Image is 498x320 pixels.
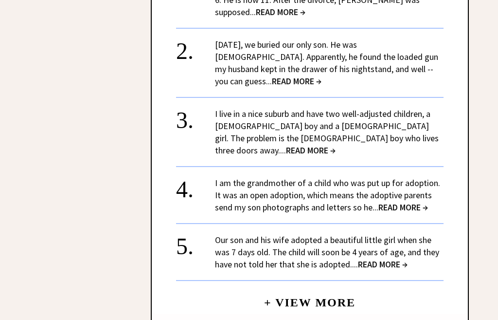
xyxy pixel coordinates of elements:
span: READ MORE → [358,259,408,270]
div: 5. [176,234,215,252]
a: I live in a nice suburb and have two well-adjusted children, a [DEMOGRAPHIC_DATA] boy and a [DEMO... [215,108,439,156]
a: I am the grandmother of a child who was put up for adoption. It was an open adoption, which means... [215,177,440,213]
a: Our son and his wife adopted a beautiful little girl when she was 7 days old. The child will soon... [215,234,439,270]
div: 2. [176,38,215,56]
span: READ MORE → [272,75,321,87]
a: + View More [264,288,356,309]
span: READ MORE → [286,145,336,156]
a: [DATE], we buried our only son. He was [DEMOGRAPHIC_DATA]. Apparently, he found the loaded gun my... [215,39,438,87]
span: READ MORE → [256,6,305,18]
div: 3. [176,108,215,126]
span: READ MORE → [378,202,428,213]
div: 4. [176,177,215,195]
iframe: Advertisement [29,7,126,299]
